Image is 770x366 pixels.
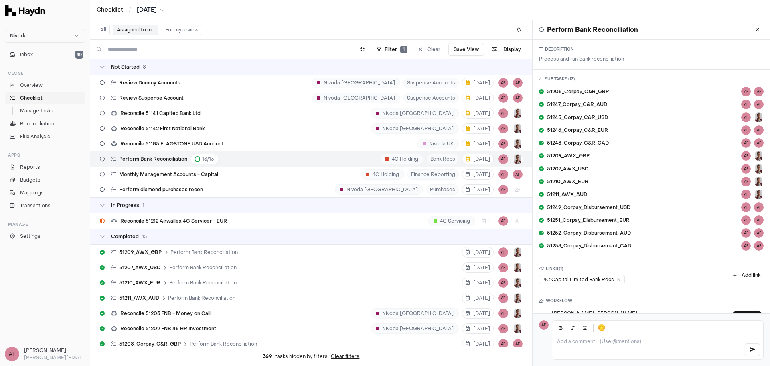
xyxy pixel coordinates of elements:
[498,324,508,333] span: AF
[513,339,523,349] span: AF
[539,310,644,325] button: AF[PERSON_NAME] [PERSON_NAME]Assignee
[513,93,523,103] span: AF
[498,293,508,303] button: AF
[513,124,523,133] img: JP Smit
[462,247,494,258] button: [DATE]
[539,76,764,82] h3: SUB TASKS ( 13 )
[202,156,214,162] span: 13 / 13
[498,93,508,103] button: AF
[5,29,85,43] button: Nivoda
[567,322,579,333] button: Italic (Ctrl+I)
[547,230,631,236] span: 51252_Corpay_Disbursement_AUD
[142,202,144,209] span: 1
[547,191,587,198] span: 51211_AWX_AUD
[539,46,624,52] h3: DESCRIPTION
[498,124,508,133] button: AF
[513,293,523,303] button: JP Smit
[513,278,523,288] img: JP Smit
[498,185,508,194] span: AF
[754,177,764,186] img: JP Smit
[371,108,459,119] div: Nivoda [GEOGRAPHIC_DATA]
[547,166,588,172] span: 51207_AWX_USD
[120,218,227,224] span: Reconcile 51212 Airwallex 4C Servicer - EUR
[547,178,588,185] span: 51210_AWX_EUR
[731,311,764,324] button: Start task
[119,171,218,178] span: Monthly Management Accounts - Capital
[462,123,494,134] button: [DATE]
[498,309,508,318] span: AF
[580,322,591,333] button: Underline (Ctrl+U)
[547,127,608,133] span: 51246_Corpay_C&R_EUR
[111,64,140,70] span: Not Started
[312,78,400,88] div: Nivoda [GEOGRAPHIC_DATA]
[466,171,490,178] span: [DATE]
[533,111,770,124] a: 51245_Corpay_C&R_USDAFJP Smit
[498,170,508,179] span: AF
[513,78,523,88] button: AF
[547,101,607,108] span: 51247_Corpay_C&R_AUD
[462,184,494,195] button: [DATE]
[539,266,625,272] h3: LINKS ( 1 )
[462,278,494,288] button: [DATE]
[498,78,508,88] span: AF
[24,354,85,361] p: [PERSON_NAME][EMAIL_ADDRESS][DOMAIN_NAME]
[539,275,625,284] a: 4C Capital Limited Bank Recs
[10,33,27,39] span: Nivoda
[547,217,630,223] span: 51251_Corpay_Disbursement_EUR
[20,51,33,58] span: Inbox
[533,188,770,201] a: 51211_AWX_AUDAFJP Smit
[754,138,764,148] span: AF
[119,80,180,86] span: Review Dummy Accounts
[170,249,238,256] span: Perform Bank Reconciliation
[20,133,50,140] span: Flux Analysis
[539,55,624,63] p: Process and run bank reconciliation
[498,247,508,257] button: AF
[513,139,523,149] img: JP Smit
[513,324,523,333] img: JP Smit
[137,6,165,14] button: [DATE]
[119,280,160,286] span: 51210_AWX_EUR
[513,108,523,118] button: JP Smit
[741,112,751,122] span: AF
[741,151,751,161] span: AF
[547,243,631,249] span: 51253_Corpay_Disbursement_CAD
[137,6,157,14] span: [DATE]
[385,46,397,53] span: Filter
[466,249,490,256] span: [DATE]
[5,162,85,173] a: Reports
[513,170,523,179] span: AF
[533,149,770,162] a: 51209_AWX_GBPAFJP Smit
[97,6,165,14] nav: breadcrumb
[90,347,532,366] div: tasks hidden by filters
[547,114,608,121] span: 51245_Corpay_C&R_USD
[498,339,508,349] button: AF
[20,189,44,196] span: Mappings
[741,241,751,251] span: AF
[119,295,159,301] span: 51211_AWX_AUD
[741,164,751,174] span: AF
[754,125,764,135] span: AF
[754,112,764,122] img: JP Smit
[754,87,764,96] span: AF
[533,239,770,252] a: 51253_Corpay_Disbursement_CADAFAF
[741,177,751,186] span: AF
[513,247,523,257] button: JP Smit
[533,201,770,214] a: 51249_Corpay_Disbursement_USDAFAF
[754,215,764,225] span: AF
[466,125,490,132] span: [DATE]
[513,263,523,272] img: JP Smit
[547,25,638,35] h1: Perform Bank Reconciliation
[741,138,751,148] span: AF
[361,169,404,180] div: 4C Holding
[513,309,523,318] img: JP Smit
[20,120,54,127] span: Reconciliation
[120,125,205,132] span: Reconcile 51142 First National Bank
[466,156,490,162] span: [DATE]
[498,278,508,288] button: AF
[498,216,508,226] button: AF
[466,295,490,301] span: [DATE]
[119,156,187,162] span: Perform Bank Reconciliation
